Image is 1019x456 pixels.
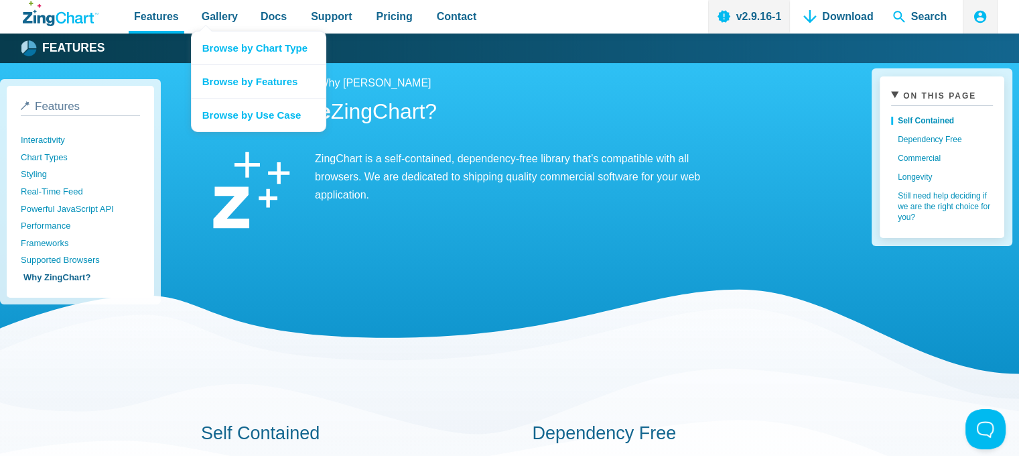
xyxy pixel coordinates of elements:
span: Features [35,100,80,113]
a: Dependency Free [891,130,993,149]
p: ZingChart is a self-contained, dependency-free library that’s compatible with all browsers. We ar... [201,150,737,205]
a: Features [21,100,140,116]
span: Pricing [376,7,412,25]
a: Self Contained [891,111,993,130]
a: Interactivity [21,131,140,149]
span: Features [134,7,179,25]
a: Dependency Free [533,423,677,443]
a: Powerful JavaScript API [21,201,140,218]
a: Browse by Use Case [192,98,326,131]
img: Interactivity Image [201,150,301,230]
a: Frameworks [21,235,140,252]
span: Contact [437,7,477,25]
span: Docs [261,7,287,25]
a: Features [23,38,105,58]
a: Why ZingChart? [21,269,140,286]
a: Browse by Features [192,64,326,98]
a: Chart Types [21,149,140,166]
a: Real-Time Feed [21,183,140,201]
a: Still need help deciding if we are the right choice for you? [891,186,993,227]
a: why [PERSON_NAME] [318,74,431,92]
strong: Features [42,42,105,54]
a: Browse by Chart Type [192,32,326,64]
h1: ZingChart? [201,98,810,128]
a: Supported Browsers [21,251,140,269]
a: ZingChart Logo. Click to return to the homepage [23,1,98,26]
a: Commercial [891,149,993,168]
iframe: Toggle Customer Support [965,409,1006,449]
a: Performance [21,217,140,235]
a: Styling [21,166,140,183]
span: Support [311,7,352,25]
a: Longevity [891,168,993,186]
a: Self Contained [201,423,320,443]
span: Gallery [202,7,238,25]
summary: On This Page [891,88,993,106]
